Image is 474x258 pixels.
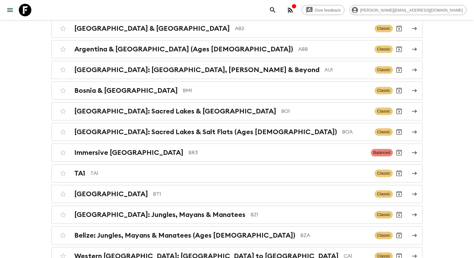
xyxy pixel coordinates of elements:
[74,190,148,198] h2: [GEOGRAPHIC_DATA]
[74,169,85,177] h2: TA1
[74,107,276,115] h2: [GEOGRAPHIC_DATA]: Sacred Lakes & [GEOGRAPHIC_DATA]
[393,229,405,242] button: Archive
[393,84,405,97] button: Archive
[74,24,230,33] h2: [GEOGRAPHIC_DATA] & [GEOGRAPHIC_DATA]
[51,206,423,224] a: [GEOGRAPHIC_DATA]: Jungles, Mayans & ManateesBZ1ClassicArchive
[298,45,370,53] p: ABB
[375,170,393,177] span: Classic
[90,170,370,177] p: TA1
[74,128,337,136] h2: [GEOGRAPHIC_DATA]: Sacred Lakes & Salt Flats (Ages [DEMOGRAPHIC_DATA])
[350,5,466,15] div: [PERSON_NAME][EMAIL_ADDRESS][DOMAIN_NAME]
[393,126,405,138] button: Archive
[393,22,405,35] button: Archive
[324,66,370,74] p: AU1
[74,45,293,53] h2: Argentina & [GEOGRAPHIC_DATA] (Ages [DEMOGRAPHIC_DATA])
[51,102,423,120] a: [GEOGRAPHIC_DATA]: Sacred Lakes & [GEOGRAPHIC_DATA]BO1ClassicArchive
[74,66,319,74] h2: [GEOGRAPHIC_DATA]: [GEOGRAPHIC_DATA], [PERSON_NAME] & Beyond
[51,123,423,141] a: [GEOGRAPHIC_DATA]: Sacred Lakes & Salt Flats (Ages [DEMOGRAPHIC_DATA])BOAClassicArchive
[250,211,370,219] p: BZ1
[393,105,405,118] button: Archive
[371,149,393,156] span: Balanced
[51,226,423,245] a: Belize: Jungles, Mayans & Manatees (Ages [DEMOGRAPHIC_DATA])BZAClassicArchive
[375,25,393,32] span: Classic
[302,5,345,15] a: Give feedback
[51,144,423,162] a: Immersive [GEOGRAPHIC_DATA]BR3BalancedArchive
[375,45,393,53] span: Classic
[393,167,405,180] button: Archive
[375,128,393,136] span: Classic
[393,188,405,200] button: Archive
[51,82,423,100] a: Bosnia & [GEOGRAPHIC_DATA]BM1ClassicArchive
[235,25,370,32] p: AB2
[375,108,393,115] span: Classic
[281,108,370,115] p: BO1
[375,66,393,74] span: Classic
[393,146,405,159] button: Archive
[153,190,370,198] p: BT1
[51,185,423,203] a: [GEOGRAPHIC_DATA]BT1ClassicArchive
[375,211,393,219] span: Classic
[51,40,423,58] a: Argentina & [GEOGRAPHIC_DATA] (Ages [DEMOGRAPHIC_DATA])ABBClassicArchive
[74,211,245,219] h2: [GEOGRAPHIC_DATA]: Jungles, Mayans & Manatees
[357,8,466,13] span: [PERSON_NAME][EMAIL_ADDRESS][DOMAIN_NAME]
[74,231,295,240] h2: Belize: Jungles, Mayans & Manatees (Ages [DEMOGRAPHIC_DATA])
[51,164,423,182] a: TA1TA1ClassicArchive
[74,149,183,157] h2: Immersive [GEOGRAPHIC_DATA]
[266,4,279,16] button: search adventures
[74,87,178,95] h2: Bosnia & [GEOGRAPHIC_DATA]
[188,149,366,156] p: BR3
[393,43,405,55] button: Archive
[51,61,423,79] a: [GEOGRAPHIC_DATA]: [GEOGRAPHIC_DATA], [PERSON_NAME] & BeyondAU1ClassicArchive
[183,87,370,94] p: BM1
[393,208,405,221] button: Archive
[375,232,393,239] span: Classic
[393,64,405,76] button: Archive
[300,232,370,239] p: BZA
[375,87,393,94] span: Classic
[311,8,344,13] span: Give feedback
[51,19,423,38] a: [GEOGRAPHIC_DATA] & [GEOGRAPHIC_DATA]AB2ClassicArchive
[342,128,370,136] p: BOA
[4,4,16,16] button: menu
[375,190,393,198] span: Classic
